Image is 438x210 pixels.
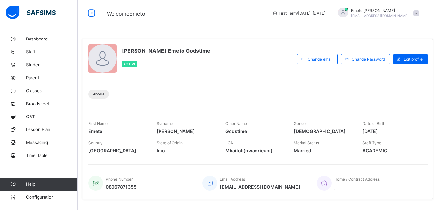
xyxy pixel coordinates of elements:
[26,75,78,80] span: Parent
[332,8,422,18] div: EmetoAusten
[294,140,319,145] span: Marital Status
[225,148,284,153] span: Mbaitoli(nwaorieubi)
[6,6,56,19] img: safsims
[362,140,381,145] span: Staff Type
[88,121,108,126] span: First Name
[124,62,136,66] span: Active
[26,62,78,67] span: Student
[404,57,423,61] span: Edit profile
[26,36,78,41] span: Dashboard
[88,128,147,134] span: Emeto
[351,8,408,13] span: Emeto [PERSON_NAME]
[157,128,215,134] span: [PERSON_NAME]
[362,121,385,126] span: Date of Birth
[362,128,421,134] span: [DATE]
[334,184,380,190] span: ,
[352,57,385,61] span: Change Password
[106,184,136,190] span: 08067871355
[88,140,103,145] span: Country
[225,128,284,134] span: Godstime
[106,177,133,182] span: Phone Number
[157,148,215,153] span: Imo
[294,148,352,153] span: Married
[26,182,77,187] span: Help
[220,177,245,182] span: Email Address
[157,121,173,126] span: Surname
[157,140,183,145] span: State of Origin
[26,127,78,132] span: Lesson Plan
[220,184,300,190] span: [EMAIL_ADDRESS][DOMAIN_NAME]
[26,153,78,158] span: Time Table
[334,177,380,182] span: Home / Contract Address
[26,101,78,106] span: Broadsheet
[351,14,408,17] span: [EMAIL_ADDRESS][DOMAIN_NAME]
[93,92,104,96] span: Admin
[308,57,333,61] span: Change email
[26,88,78,93] span: Classes
[26,49,78,54] span: Staff
[26,140,78,145] span: Messaging
[294,128,352,134] span: [DEMOGRAPHIC_DATA]
[225,140,233,145] span: LGA
[88,148,147,153] span: [GEOGRAPHIC_DATA]
[107,10,145,17] span: Welcome Emeto
[26,194,77,200] span: Configuration
[272,11,325,16] span: session/term information
[362,148,421,153] span: ACADEMIC
[294,121,307,126] span: Gender
[225,121,247,126] span: Other Name
[122,48,210,54] span: [PERSON_NAME] Emeto Godstime
[26,114,78,119] span: CBT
